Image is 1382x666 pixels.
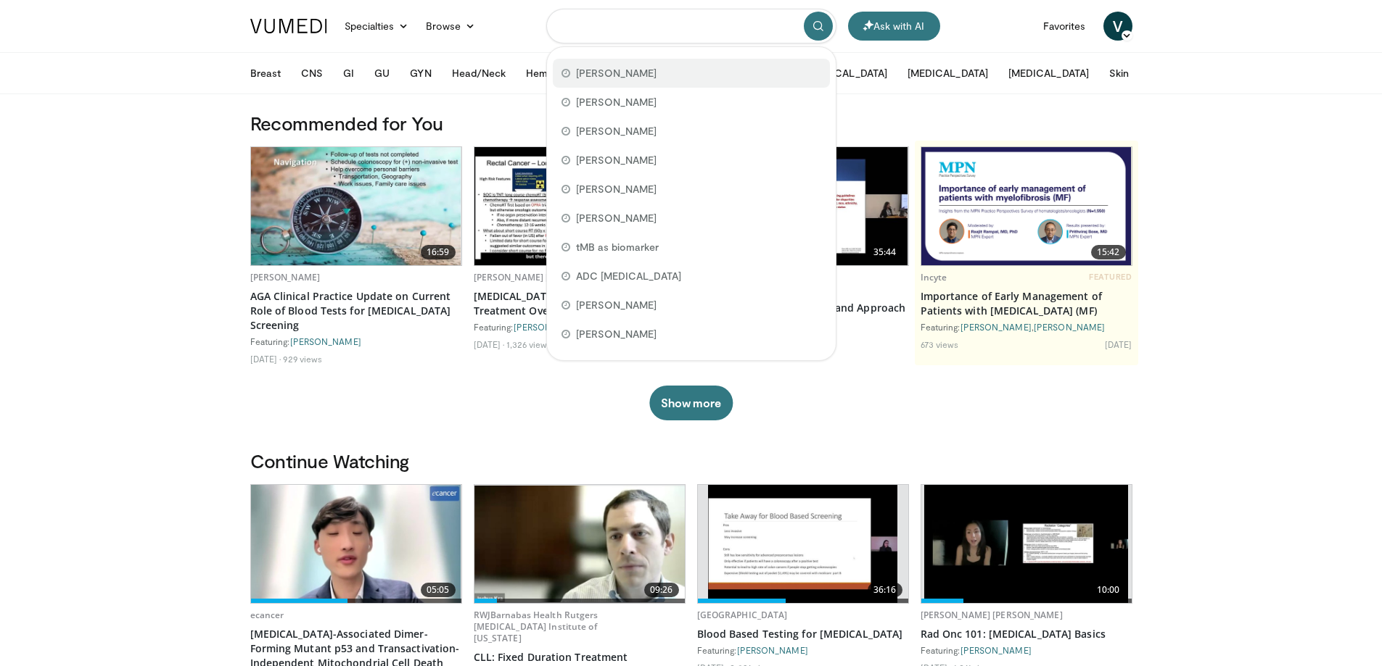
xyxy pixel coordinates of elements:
img: aee802ce-c4cb-403d-b093-d98594b3404c.620x360_q85_upscale.jpg [924,485,1127,603]
a: ecancer [250,609,284,621]
span: [PERSON_NAME] [576,327,657,341]
a: [PERSON_NAME] [1034,322,1105,332]
button: [MEDICAL_DATA] [1000,59,1098,88]
img: f41d7491-b3b9-4cbf-9bac-f748a739836a.620x360_q85_upscale.jpg [474,486,685,602]
div: Featuring: [921,644,1132,656]
li: 1,326 views [506,338,551,350]
span: 16:59 [421,245,456,259]
a: [PERSON_NAME] [514,322,585,332]
a: 18:54 [474,147,685,265]
span: [PERSON_NAME] [576,66,657,80]
span: [PERSON_NAME] [576,298,657,312]
button: Skin [1101,59,1138,88]
button: Breast [242,59,289,88]
span: [PERSON_NAME] [576,153,657,167]
a: Rad Onc 101: [MEDICAL_DATA] Basics [921,627,1132,641]
li: [DATE] [250,353,281,365]
span: FEATURED [1089,272,1132,282]
img: 0a3144ee-dd9e-4a17-be35-ba5190d246eb.620x360_q85_upscale.jpg [708,485,897,603]
li: 929 views [283,353,322,365]
span: 10:00 [1091,583,1126,597]
a: Importance of Early Management of Patients with [MEDICAL_DATA] (MF) [921,289,1132,318]
a: 10:00 [921,485,1132,603]
button: GYN [401,59,440,88]
a: Favorites [1035,12,1095,41]
a: Blood Based Testing for [MEDICAL_DATA] [697,627,909,641]
button: GI [334,59,363,88]
span: [PERSON_NAME] [576,182,657,196]
img: VuMedi Logo [250,19,327,33]
button: Show more [649,386,733,420]
h3: Continue Watching [250,449,1132,473]
span: 09:26 [644,583,679,597]
img: 0ab4ba2a-1ce5-4c7e-8472-26c5528d93bc.png.620x360_q85_upscale.png [921,147,1132,265]
a: [PERSON_NAME] [290,336,361,346]
a: [PERSON_NAME] [250,271,321,283]
img: f5d819c4-b4a6-4669-943d-399a0cb519e6.620x360_q85_upscale.jpg [474,147,685,265]
button: Ask with AI [848,12,940,41]
span: 05:05 [421,583,456,597]
button: [MEDICAL_DATA] [798,59,896,88]
div: Featuring: , [921,321,1132,333]
img: 85ede90a-ba34-4c6d-8122-a515b402c2f5.620x360_q85_upscale.jpg [251,485,461,603]
div: Featuring: [697,644,909,656]
li: 673 views [921,338,959,350]
a: [PERSON_NAME] [737,645,808,655]
a: 36:16 [698,485,908,603]
a: [MEDICAL_DATA] 101: Diagnosis and Treatment Overview [474,289,686,318]
span: ADC [MEDICAL_DATA] [576,269,681,283]
a: [PERSON_NAME] [961,322,1032,332]
span: 15:42 [1091,245,1126,259]
a: 16:59 [251,147,461,265]
button: GU [366,59,398,88]
img: 9319a17c-ea45-4555-a2c0-30ea7aed39c4.620x360_q85_upscale.jpg [251,147,461,265]
a: [GEOGRAPHIC_DATA] [697,609,788,621]
a: [PERSON_NAME] [PERSON_NAME] [921,609,1063,621]
a: Incyte [921,271,947,283]
span: [PERSON_NAME] [576,124,657,138]
a: 05:05 [251,485,461,603]
a: RWJBarnabas Health Rutgers [MEDICAL_DATA] Institute of [US_STATE] [474,609,599,644]
span: tMB as biomarker [576,240,659,254]
a: Specialties [336,12,418,41]
span: 35:44 [868,245,902,259]
li: [DATE] [474,338,505,350]
div: Featuring: [474,321,686,333]
button: Hematology [517,59,593,88]
input: Search topics, interventions [546,9,836,43]
span: [PERSON_NAME] [576,95,657,109]
span: 36:16 [868,583,902,597]
span: [PERSON_NAME] [576,211,657,225]
h3: Recommended for You [250,112,1132,135]
a: CLL: Fixed Duration Treatment [474,650,686,665]
a: AGA Clinical Practice Update on Current Role of Blood Tests for [MEDICAL_DATA] Screening [250,289,462,333]
a: 15:42 [921,147,1132,265]
a: Browse [417,12,484,41]
li: [DATE] [1105,338,1132,350]
button: Head/Neck [443,59,515,88]
a: V [1103,12,1132,41]
button: [MEDICAL_DATA] [899,59,997,88]
button: CNS [292,59,332,88]
a: [PERSON_NAME] [PERSON_NAME] [474,271,616,283]
a: 09:26 [474,485,685,603]
a: [PERSON_NAME] [961,645,1032,655]
div: Featuring: [250,336,462,347]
